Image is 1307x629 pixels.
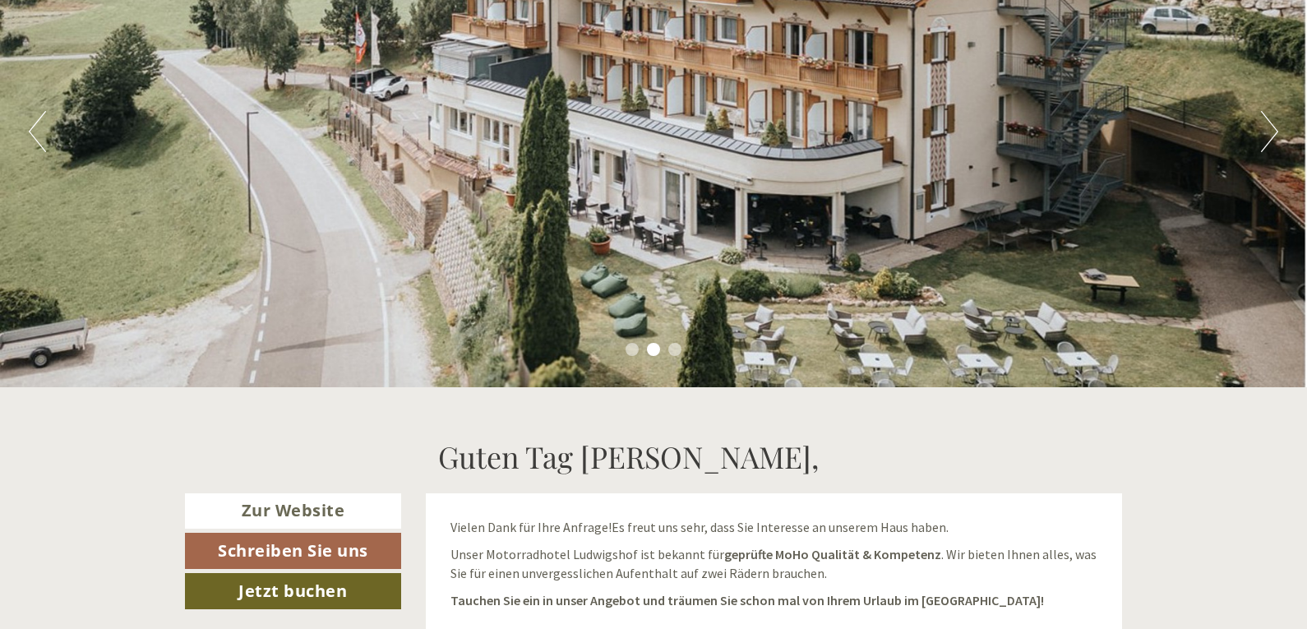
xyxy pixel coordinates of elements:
[25,48,253,61] div: [GEOGRAPHIC_DATA]
[450,519,608,535] span: Vielen Dank für Ihre Anfrage
[533,426,648,462] button: Senden
[724,546,941,562] strong: geprüfte MoHo Qualität & Kompetenz
[1261,111,1278,152] button: Next
[25,80,253,91] small: 11:02
[12,44,261,95] div: Guten Tag, wie können wir Ihnen helfen?
[450,519,949,535] span: !
[450,546,1097,581] span: Unser Motorradhotel Ludwigshof ist bekannt für . Wir bieten Ihnen alles, was Sie für einen unverg...
[286,12,363,40] div: Sonntag
[612,519,949,535] span: Es freut uns sehr, dass Sie Interesse an unserem Haus haben.
[185,493,401,529] a: Zur Website
[185,533,401,569] a: Schreiben Sie uns
[185,573,401,609] a: Jetzt buchen
[29,111,46,152] button: Previous
[438,441,819,474] h1: Guten Tag [PERSON_NAME],
[450,592,1044,608] span: Tauchen Sie ein in unser Angebot und träumen Sie schon mal von Ihrem Urlaub im [GEOGRAPHIC_DATA]!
